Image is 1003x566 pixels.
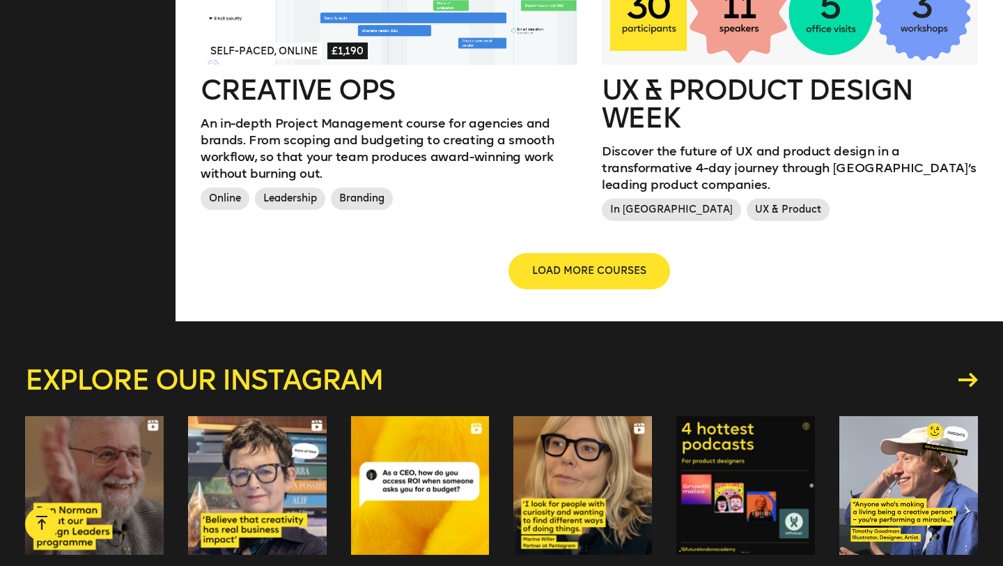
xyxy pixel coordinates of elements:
p: An in-depth Project Management course for agencies and brands. From scoping and budgeting to crea... [201,115,577,182]
a: Explore our instagram [25,366,978,394]
span: UX & Product [747,199,830,221]
span: Leadership [255,188,325,210]
h2: Creative Ops [201,76,577,104]
p: Discover the future of UX and product design in a transformative 4-day journey through [GEOGRAPHI... [602,143,978,193]
span: £1,190 [327,43,368,59]
span: Self-paced, Online [206,43,322,59]
span: Branding [331,188,393,210]
span: Online [201,188,249,210]
span: LOAD MORE COURSES [532,264,646,278]
button: LOAD MORE COURSES [510,254,669,288]
span: In [GEOGRAPHIC_DATA] [602,199,741,221]
h2: UX & Product Design Week [602,76,978,132]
